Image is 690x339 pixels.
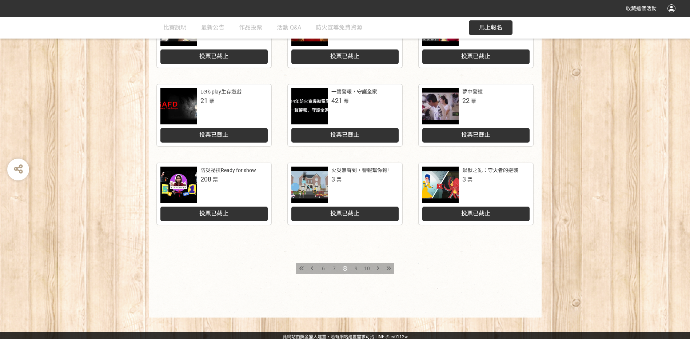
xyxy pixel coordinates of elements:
div: 一聲警報，守護全家 [331,88,377,96]
a: 最新公告 [201,17,224,39]
span: 活動 Q&A [277,24,301,31]
span: 投票已截止 [461,53,490,60]
span: 6 [322,266,325,271]
span: 3 [462,175,466,183]
span: 票 [344,98,349,104]
div: 焱獸之亂：守火者的逆襲 [462,167,518,174]
span: 票 [471,98,476,104]
a: Let's play生存遊戲21票投票已截止 [157,84,271,146]
span: 22 [462,97,470,104]
a: 夢中警鐘22票投票已截止 [419,84,533,146]
a: 一聲警報，守護全家421票投票已截止 [288,84,402,146]
span: 票 [209,98,214,104]
span: 3 [331,175,335,183]
span: 投票已截止 [330,210,359,217]
div: 防災祕技Ready for show [200,167,256,174]
span: 10 [364,266,370,271]
span: 作品投票 [239,24,262,31]
span: 投票已截止 [199,131,228,138]
span: 防火宣導免費資源 [316,24,362,31]
span: 投票已截止 [461,210,490,217]
a: 作品投票 [239,17,262,39]
span: 投票已截止 [461,131,490,138]
span: 最新公告 [201,24,224,31]
div: Let's play生存遊戲 [200,88,242,96]
span: 收藏這個活動 [626,5,657,11]
span: 票 [213,177,218,183]
span: 21 [200,97,208,104]
a: 火災無聲到，警報幫你報!3票投票已截止 [288,163,402,225]
span: 7 [333,266,336,271]
span: 9 [355,266,358,271]
span: 421 [331,97,342,104]
a: 防災祕技Ready for show208票投票已截止 [157,163,271,225]
div: 夢中警鐘 [462,88,483,96]
button: 馬上報名 [469,20,512,35]
span: 投票已截止 [330,131,359,138]
span: 馬上報名 [479,24,502,31]
span: 比賽說明 [163,24,187,31]
span: 票 [336,177,342,183]
span: 208 [200,175,211,183]
a: 焱獸之亂：守火者的逆襲3票投票已截止 [419,163,533,225]
span: 投票已截止 [330,53,359,60]
a: 比賽說明 [163,17,187,39]
a: 活動 Q&A [277,17,301,39]
div: 火災無聲到，警報幫你報! [331,167,389,174]
span: 投票已截止 [199,210,228,217]
span: 8 [343,264,347,273]
span: 票 [467,177,472,183]
span: 投票已截止 [199,53,228,60]
a: 防火宣導免費資源 [316,17,362,39]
